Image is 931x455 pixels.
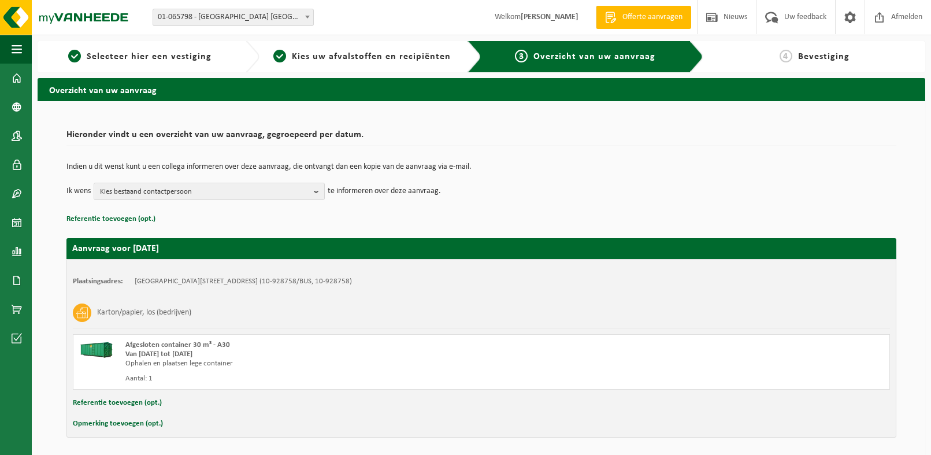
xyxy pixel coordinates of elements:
[515,50,528,62] span: 3
[780,50,792,62] span: 4
[66,212,155,227] button: Referentie toevoegen (opt.)
[73,395,162,410] button: Referentie toevoegen (opt.)
[38,78,925,101] h2: Overzicht van uw aanvraag
[265,50,458,64] a: 2Kies uw afvalstoffen en recipiënten
[125,350,192,358] strong: Van [DATE] tot [DATE]
[66,183,91,200] p: Ik wens
[798,52,850,61] span: Bevestiging
[125,374,528,383] div: Aantal: 1
[79,341,114,358] img: HK-XA-30-GN-00.png
[87,52,212,61] span: Selecteer hier een vestiging
[94,183,325,200] button: Kies bestaand contactpersoon
[73,278,123,285] strong: Plaatsingsadres:
[66,130,896,146] h2: Hieronder vindt u een overzicht van uw aanvraag, gegroepeerd per datum.
[596,6,691,29] a: Offerte aanvragen
[100,183,309,201] span: Kies bestaand contactpersoon
[153,9,313,25] span: 01-065798 - LIMAZI NV - LICHTERVELDE
[66,163,896,171] p: Indien u dit wenst kunt u een collega informeren over deze aanvraag, die ontvangt dan een kopie v...
[521,13,578,21] strong: [PERSON_NAME]
[273,50,286,62] span: 2
[125,341,230,349] span: Afgesloten container 30 m³ - A30
[97,304,191,322] h3: Karton/papier, los (bedrijven)
[328,183,441,200] p: te informeren over deze aanvraag.
[292,52,451,61] span: Kies uw afvalstoffen en recipiënten
[72,244,159,253] strong: Aanvraag voor [DATE]
[135,277,352,286] td: [GEOGRAPHIC_DATA][STREET_ADDRESS] (10-928758/BUS, 10-928758)
[43,50,236,64] a: 1Selecteer hier een vestiging
[73,416,163,431] button: Opmerking toevoegen (opt.)
[68,50,81,62] span: 1
[125,359,528,368] div: Ophalen en plaatsen lege container
[533,52,655,61] span: Overzicht van uw aanvraag
[153,9,314,26] span: 01-065798 - LIMAZI NV - LICHTERVELDE
[6,430,193,455] iframe: chat widget
[620,12,685,23] span: Offerte aanvragen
